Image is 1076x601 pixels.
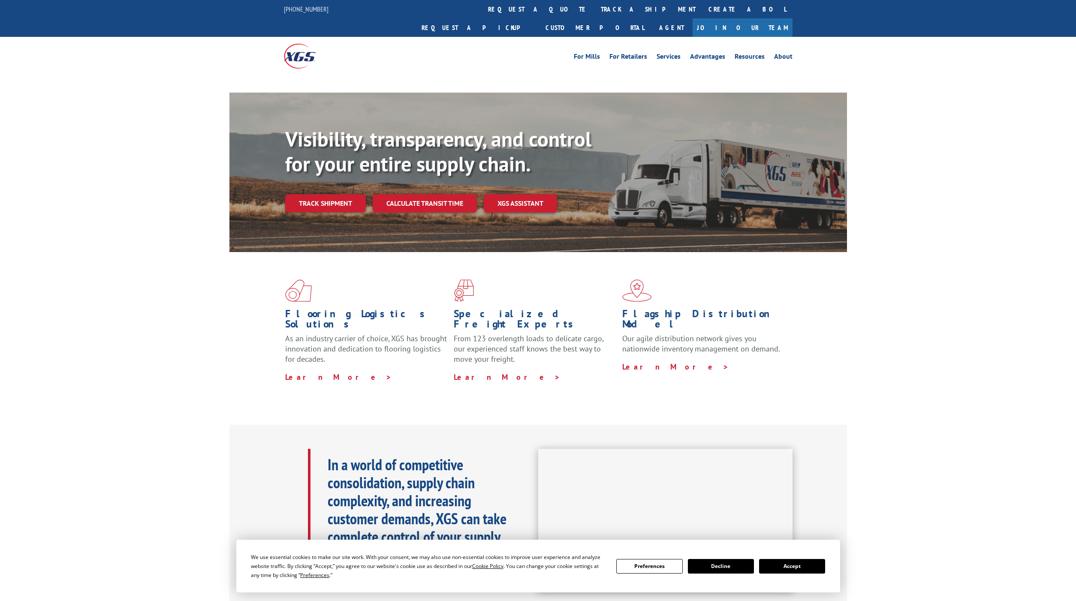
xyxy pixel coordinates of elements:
[657,53,681,63] a: Services
[484,194,557,213] a: XGS ASSISTANT
[616,559,682,574] button: Preferences
[688,559,754,574] button: Decline
[284,5,329,13] a: [PHONE_NUMBER]
[472,562,503,570] span: Cookie Policy
[454,279,474,302] img: xgs-icon-focused-on-flooring-red
[538,449,793,592] iframe: XGS Logistics Solutions
[454,334,616,372] p: From 123 overlength loads to delicate cargo, our experienced staff knows the best way to move you...
[415,18,539,37] a: Request a pickup
[454,309,616,334] h1: Specialized Freight Experts
[285,279,312,302] img: xgs-icon-total-supply-chain-intelligence-red
[285,334,447,364] span: As an industry carrier of choice, XGS has brought innovation and dedication to flooring logistics...
[774,53,793,63] a: About
[454,372,561,382] a: Learn More >
[609,53,647,63] a: For Retailers
[574,53,600,63] a: For Mills
[622,309,784,334] h1: Flagship Distribution Model
[328,454,506,583] b: In a world of competitive consolidation, supply chain complexity, and increasing customer demands...
[300,571,329,579] span: Preferences
[735,53,765,63] a: Resources
[236,540,840,592] div: Cookie Consent Prompt
[622,362,729,372] a: Learn More >
[285,126,591,177] b: Visibility, transparency, and control for your entire supply chain.
[651,18,693,37] a: Agent
[539,18,651,37] a: Customer Portal
[690,53,725,63] a: Advantages
[622,279,652,302] img: xgs-icon-flagship-distribution-model-red
[285,309,447,334] h1: Flooring Logistics Solutions
[373,194,477,213] a: Calculate transit time
[693,18,793,37] a: Join Our Team
[622,334,780,354] span: Our agile distribution network gives you nationwide inventory management on demand.
[251,553,606,580] div: We use essential cookies to make our site work. With your consent, we may also use non-essential ...
[759,559,825,574] button: Accept
[285,372,392,382] a: Learn More >
[285,194,366,212] a: Track shipment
